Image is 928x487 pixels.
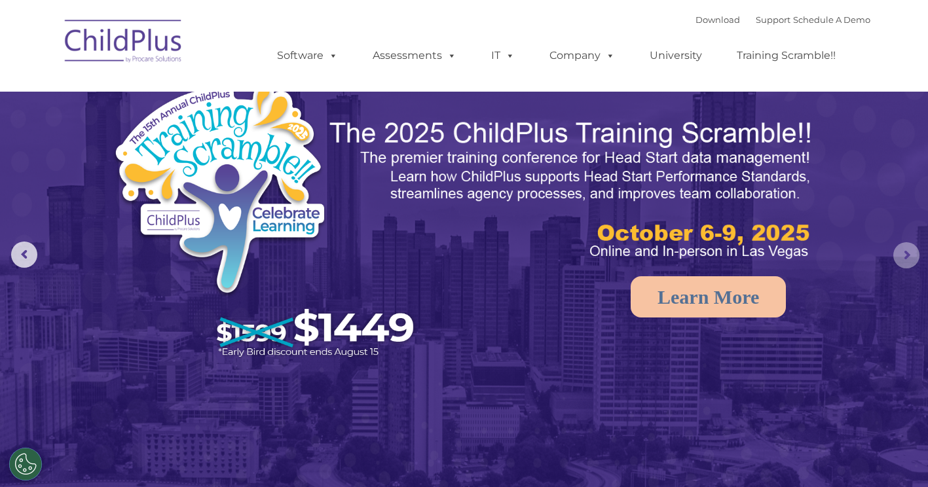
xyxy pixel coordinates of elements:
[756,14,790,25] a: Support
[696,14,740,25] a: Download
[637,43,715,69] a: University
[58,10,189,76] img: ChildPlus by Procare Solutions
[696,14,870,25] font: |
[478,43,528,69] a: IT
[863,424,928,487] iframe: Chat Widget
[9,448,42,480] button: Cookies Settings
[536,43,628,69] a: Company
[631,276,786,317] a: Learn More
[264,43,351,69] a: Software
[182,140,238,150] span: Phone number
[182,86,222,96] span: Last name
[360,43,470,69] a: Assessments
[793,14,870,25] a: Schedule A Demo
[724,43,849,69] a: Training Scramble!!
